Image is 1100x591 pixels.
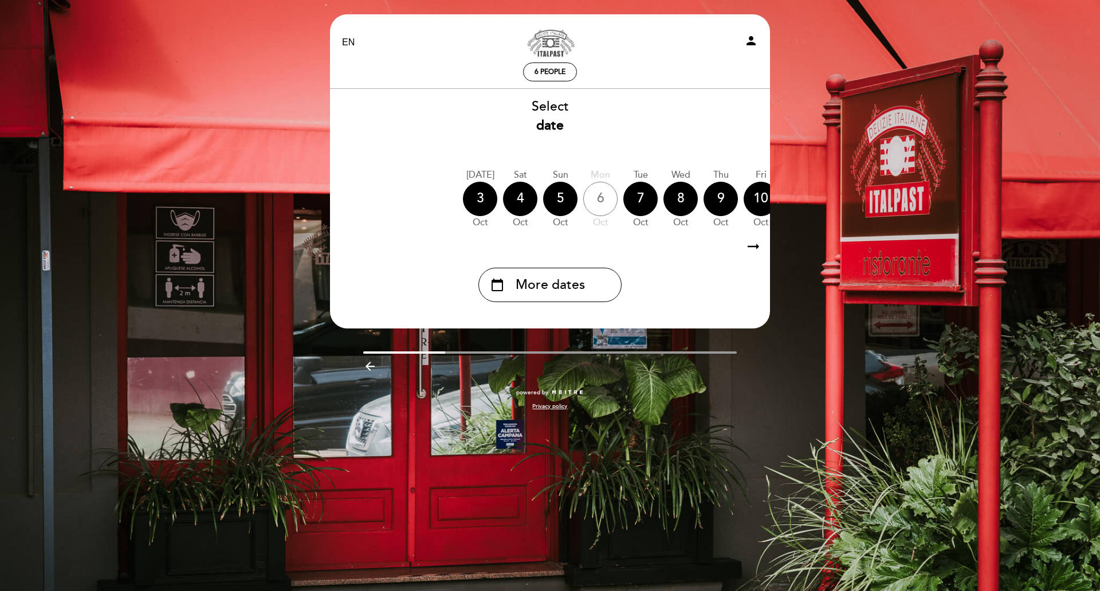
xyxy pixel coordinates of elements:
div: 10 [744,182,778,216]
div: 6 [583,182,618,216]
div: 4 [503,182,537,216]
div: Oct [704,216,738,229]
div: Fri [744,169,778,182]
div: Thu [704,169,738,182]
i: person [744,34,758,48]
i: arrow_right_alt [745,234,762,259]
div: Oct [583,216,618,229]
div: Oct [744,216,778,229]
a: powered by [516,389,584,397]
div: Mon [583,169,618,182]
div: 7 [623,182,658,216]
span: 6 people [535,68,565,76]
div: Sat [503,169,537,182]
div: 3 [463,182,497,216]
i: calendar_today [490,275,504,295]
span: More dates [516,276,585,295]
div: 9 [704,182,738,216]
div: Oct [503,216,537,229]
i: arrow_backward [363,359,377,373]
div: 5 [543,182,577,216]
div: Sun [543,169,577,182]
button: person [744,34,758,52]
span: powered by [516,389,548,397]
div: [DATE] [463,169,497,182]
b: date [536,118,564,134]
a: Privacy policy [532,402,567,410]
div: Oct [623,216,658,229]
img: MEITRE [551,390,584,396]
div: Oct [463,216,497,229]
a: Italpast - [PERSON_NAME] [478,27,622,58]
div: 8 [663,182,698,216]
div: Oct [543,216,577,229]
div: Oct [663,216,698,229]
div: Select [329,97,771,135]
div: Wed [663,169,698,182]
div: Tue [623,169,658,182]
